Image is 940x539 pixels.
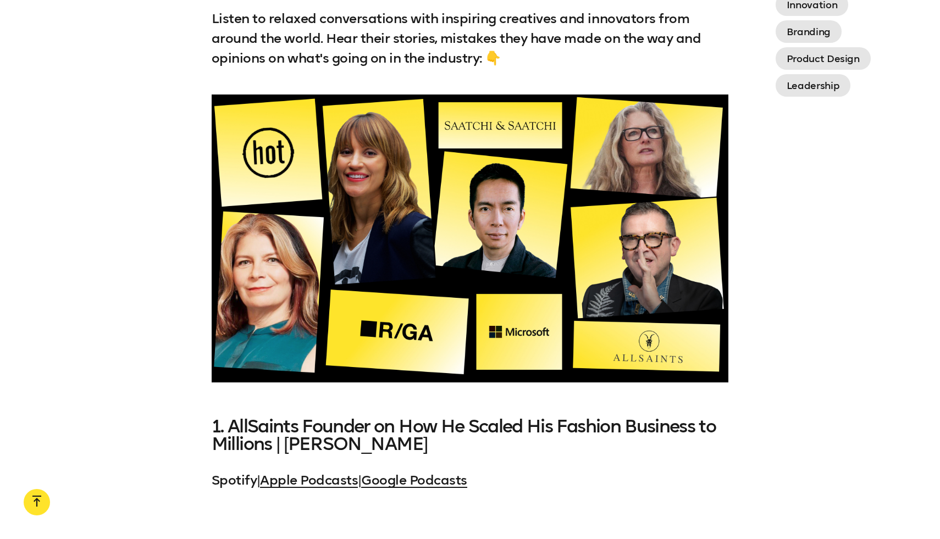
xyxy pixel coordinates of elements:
a: Spotify [212,472,257,488]
a: Product Design [776,47,871,70]
a: Apple Podcasts [260,472,358,488]
a: Branding [776,20,842,43]
p: Listen to relaxed conversations with inspiring creatives and innovators from around the world. He... [212,9,729,68]
p: | | [212,470,729,490]
a: Leadership [776,74,850,97]
a: Google Podcasts [361,472,467,488]
h4: 1. AllSaints Founder on How He Scaled His Fashion Business to Millions | [PERSON_NAME] [212,418,729,453]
